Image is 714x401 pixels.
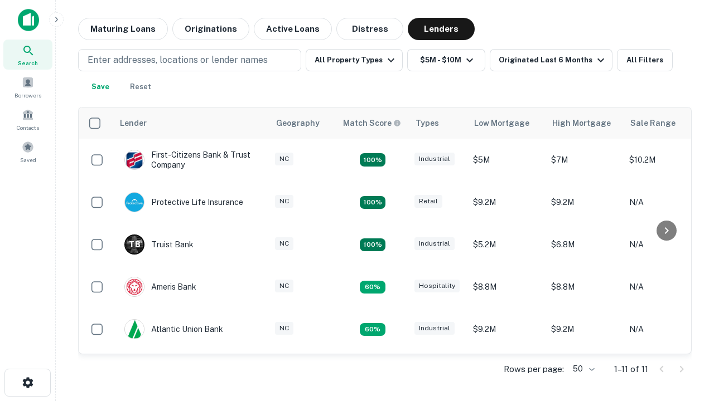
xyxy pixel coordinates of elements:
h6: Match Score [343,117,399,129]
img: capitalize-icon.png [18,9,39,31]
div: Low Mortgage [474,116,529,130]
div: Hospitality [414,280,460,292]
div: Matching Properties: 2, hasApolloMatch: undefined [360,196,385,209]
div: Originated Last 6 Months [499,53,607,67]
td: $5M [467,139,546,181]
img: picture [125,150,144,169]
button: $5M - $10M [407,49,485,71]
button: Originated Last 6 Months [490,49,612,71]
button: Save your search to get updates of matches that match your search criteria. [83,76,118,98]
a: Saved [3,136,52,167]
div: Lender [120,116,147,130]
iframe: Chat Widget [658,276,714,330]
div: Protective Life Insurance [124,192,243,212]
div: Matching Properties: 2, hasApolloMatch: undefined [360,153,385,167]
td: $5.2M [467,223,546,266]
a: Borrowers [3,72,52,102]
div: NC [275,153,293,165]
td: $6.8M [546,223,624,266]
span: Borrowers [15,91,41,100]
button: Maturing Loans [78,18,168,40]
td: $9.2M [546,308,624,350]
div: Industrial [414,322,455,335]
div: Matching Properties: 1, hasApolloMatch: undefined [360,281,385,294]
div: Capitalize uses an advanced AI algorithm to match your search with the best lender. The match sco... [343,117,401,129]
td: $7M [546,139,624,181]
span: Saved [20,155,36,164]
a: Contacts [3,104,52,134]
div: NC [275,237,293,250]
div: Types [416,116,439,130]
td: $8.8M [467,266,546,308]
div: Geography [276,116,320,130]
div: Truist Bank [124,234,194,255]
td: $8.8M [546,266,624,308]
td: $9.2M [546,181,624,223]
button: Distress [336,18,403,40]
td: $9.2M [467,181,546,223]
button: Lenders [408,18,475,40]
div: Industrial [414,237,455,250]
img: picture [125,320,144,339]
button: All Property Types [306,49,403,71]
div: NC [275,322,293,335]
div: Retail [414,195,442,208]
img: picture [125,277,144,296]
td: $6.3M [546,350,624,393]
span: Search [18,58,38,67]
div: NC [275,195,293,208]
th: Low Mortgage [467,107,546,139]
p: T B [129,239,140,251]
a: Search [3,40,52,70]
button: Enter addresses, locations or lender names [78,49,301,71]
p: Rows per page: [504,363,564,376]
th: Types [409,107,467,139]
div: Sale Range [630,116,676,130]
th: Geography [269,107,336,139]
td: $6.3M [467,350,546,393]
button: All Filters [617,49,673,71]
div: Atlantic Union Bank [124,319,223,339]
td: $9.2M [467,308,546,350]
div: NC [275,280,293,292]
th: Capitalize uses an advanced AI algorithm to match your search with the best lender. The match sco... [336,107,409,139]
div: Industrial [414,153,455,165]
div: Ameris Bank [124,277,196,297]
th: Lender [113,107,269,139]
th: High Mortgage [546,107,624,139]
div: Matching Properties: 1, hasApolloMatch: undefined [360,323,385,336]
p: Enter addresses, locations or lender names [88,53,268,67]
div: 50 [568,361,596,377]
button: Reset [123,76,158,98]
div: First-citizens Bank & Trust Company [124,150,258,170]
div: High Mortgage [552,116,611,130]
img: picture [125,193,144,212]
button: Active Loans [254,18,332,40]
p: 1–11 of 11 [614,363,648,376]
span: Contacts [17,123,39,132]
button: Originations [172,18,249,40]
div: Matching Properties: 3, hasApolloMatch: undefined [360,238,385,252]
